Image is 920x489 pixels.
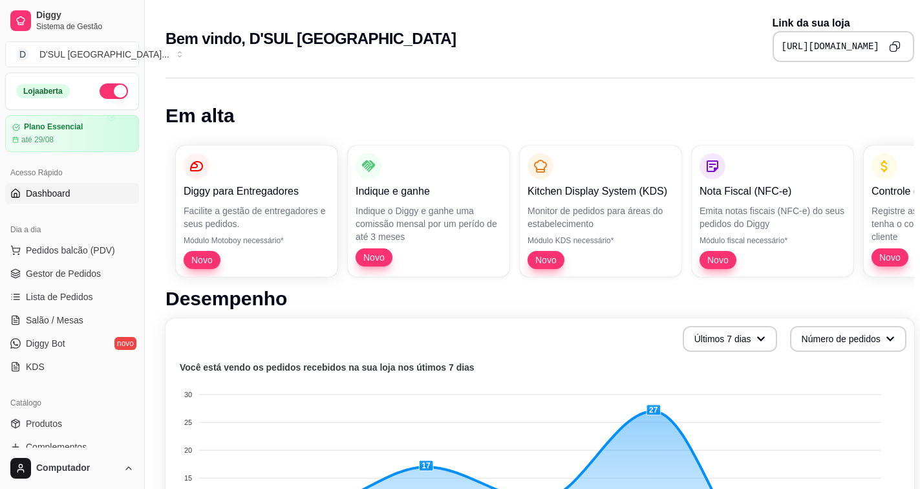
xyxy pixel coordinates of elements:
[26,314,83,327] span: Salão / Mesas
[356,204,502,243] p: Indique o Diggy e ganhe uma comissão mensal por um perído de até 3 meses
[5,453,139,484] button: Computador
[520,146,681,277] button: Kitchen Display System (KDS)Monitor de pedidos para áreas do estabelecimentoMódulo KDS necessário...
[5,287,139,307] a: Lista de Pedidos
[528,204,674,230] p: Monitor de pedidos para áreas do estabelecimento
[5,333,139,354] a: Diggy Botnovo
[348,146,509,277] button: Indique e ganheIndique o Diggy e ganhe uma comissão mensal por um perído de até 3 mesesNovo
[21,135,54,145] article: até 29/08
[100,83,128,99] button: Alterar Status
[176,146,337,277] button: Diggy para EntregadoresFacilite a gestão de entregadores e seus pedidos.Módulo Motoboy necessário...
[700,184,846,199] p: Nota Fiscal (NFC-e)
[773,16,914,31] p: Link da sua loja
[16,48,29,61] span: D
[26,360,45,373] span: KDS
[24,122,83,132] article: Plano Essencial
[5,356,139,377] a: KDS
[5,219,139,240] div: Dia a dia
[5,183,139,204] a: Dashboard
[692,146,853,277] button: Nota Fiscal (NFC-e)Emita notas fiscais (NFC-e) do seus pedidos do DiggyMódulo fiscal necessário*Novo
[5,310,139,331] a: Salão / Mesas
[36,462,118,474] span: Computador
[5,263,139,284] a: Gestor de Pedidos
[702,254,734,266] span: Novo
[5,5,139,36] a: DiggySistema de Gestão
[782,40,879,53] pre: [URL][DOMAIN_NAME]
[26,337,65,350] span: Diggy Bot
[26,244,115,257] span: Pedidos balcão (PDV)
[5,240,139,261] button: Pedidos balcão (PDV)
[528,184,674,199] p: Kitchen Display System (KDS)
[180,362,475,373] text: Você está vendo os pedidos recebidos na sua loja nos útimos 7 dias
[358,251,390,264] span: Novo
[184,474,192,482] tspan: 15
[5,162,139,183] div: Acesso Rápido
[5,413,139,434] a: Produtos
[184,184,330,199] p: Diggy para Entregadores
[184,391,192,398] tspan: 30
[184,446,192,454] tspan: 20
[528,235,674,246] p: Módulo KDS necessário*
[5,115,139,152] a: Plano Essencialaté 29/08
[700,235,846,246] p: Módulo fiscal necessário*
[184,235,330,246] p: Módulo Motoboy necessário*
[36,10,134,21] span: Diggy
[26,187,70,200] span: Dashboard
[39,48,169,61] div: D'SUL [GEOGRAPHIC_DATA] ...
[5,393,139,413] div: Catálogo
[884,36,905,57] button: Copy to clipboard
[530,254,562,266] span: Novo
[26,290,93,303] span: Lista de Pedidos
[166,28,456,49] h2: Bem vindo, D'SUL [GEOGRAPHIC_DATA]
[5,437,139,457] a: Complementos
[356,184,502,199] p: Indique e ganhe
[184,204,330,230] p: Facilite a gestão de entregadores e seus pedidos.
[700,204,846,230] p: Emita notas fiscais (NFC-e) do seus pedidos do Diggy
[16,84,70,98] div: Loja aberta
[5,41,139,67] button: Select a team
[166,287,914,310] h1: Desempenho
[26,440,87,453] span: Complementos
[26,267,101,280] span: Gestor de Pedidos
[186,254,218,266] span: Novo
[874,251,906,264] span: Novo
[790,326,906,352] button: Número de pedidos
[683,326,777,352] button: Últimos 7 dias
[166,104,914,127] h1: Em alta
[26,417,62,430] span: Produtos
[184,418,192,426] tspan: 25
[36,21,134,32] span: Sistema de Gestão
